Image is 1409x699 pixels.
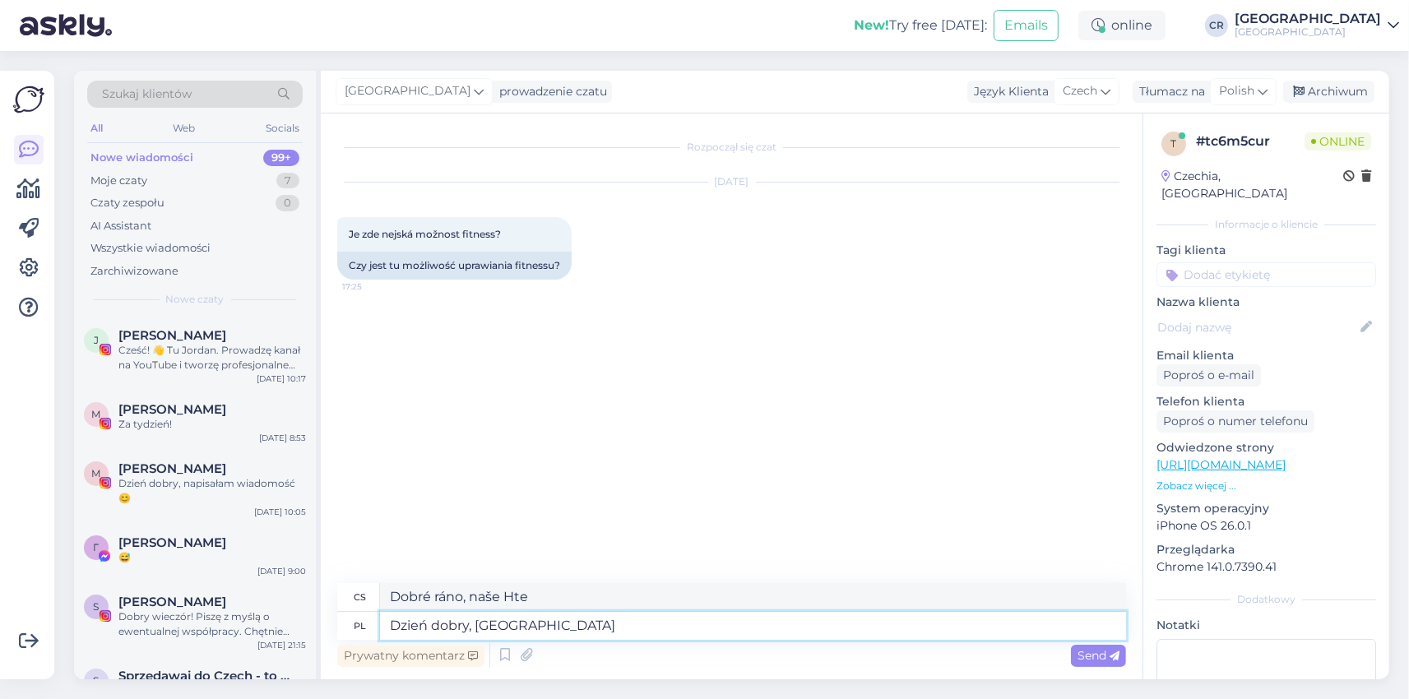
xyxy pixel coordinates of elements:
[337,174,1126,189] div: [DATE]
[92,408,101,420] span: M
[276,173,299,189] div: 7
[1156,617,1376,634] p: Notatki
[92,467,101,479] span: M
[1133,83,1205,100] div: Tłumacz na
[118,343,306,373] div: Cześć! 👋 Tu Jordan. Prowadzę kanał na YouTube i tworzę profesjonalne rolki oraz zdjęcia do social...
[1156,517,1376,535] p: iPhone OS 26.0.1
[1063,82,1097,100] span: Czech
[257,373,306,385] div: [DATE] 10:17
[263,150,299,166] div: 99+
[1156,457,1286,472] a: [URL][DOMAIN_NAME]
[1156,500,1376,517] p: System operacyjny
[90,263,178,280] div: Zarchiwizowane
[1205,14,1228,37] div: CR
[94,541,100,553] span: Г
[90,195,165,211] div: Czaty zespołu
[118,461,226,476] span: Monika Kowalewska
[1196,132,1305,151] div: # tc6m5cur
[1171,137,1177,150] span: t
[1283,81,1374,103] div: Archiwum
[854,17,889,33] b: New!
[276,195,299,211] div: 0
[118,328,226,343] span: Jordan Koman
[1161,168,1343,202] div: Czechia, [GEOGRAPHIC_DATA]
[170,118,199,139] div: Web
[1156,479,1376,493] p: Zobacz więcej ...
[1156,364,1261,387] div: Poproś o e-mail
[118,402,226,417] span: Małgorzata K
[257,565,306,577] div: [DATE] 9:00
[1156,217,1376,232] div: Informacje o kliencie
[118,476,306,506] div: Dzień dobry, napisałam wiadomość 😊
[118,535,226,550] span: Галина Попова
[166,292,225,307] span: Nowe czaty
[118,550,306,565] div: 😅
[13,84,44,115] img: Askly Logo
[1235,25,1381,39] div: [GEOGRAPHIC_DATA]
[337,140,1126,155] div: Rozpoczął się czat
[90,218,151,234] div: AI Assistant
[493,83,607,100] div: prowadzenie czatu
[1235,12,1399,39] a: [GEOGRAPHIC_DATA][GEOGRAPHIC_DATA]
[337,252,572,280] div: Czy jest tu możliwość uprawiania fitnessu?
[118,417,306,432] div: Za tydzień!
[1235,12,1381,25] div: [GEOGRAPHIC_DATA]
[1156,294,1376,311] p: Nazwa klienta
[118,595,226,609] span: Sylwia Tomczak
[118,669,290,683] span: Sprzedawaj do Czech - to proste!
[1156,439,1376,456] p: Odwiedzone strony
[1156,347,1376,364] p: Email klienta
[380,583,1126,611] textarea: Dobré ráno, naše Hte
[342,280,404,293] span: 17:25
[337,645,484,667] div: Prywatny komentarz
[90,240,211,257] div: Wszystkie wiadomości
[1156,410,1314,433] div: Poproś o numer telefonu
[854,16,987,35] div: Try free [DATE]:
[1219,82,1254,100] span: Polish
[1305,132,1371,150] span: Online
[1156,393,1376,410] p: Telefon klienta
[967,83,1049,100] div: Język Klienta
[94,600,100,613] span: S
[1156,262,1376,287] input: Dodać etykietę
[1157,318,1357,336] input: Dodaj nazwę
[1156,242,1376,259] p: Tagi klienta
[257,639,306,651] div: [DATE] 21:15
[345,82,470,100] span: [GEOGRAPHIC_DATA]
[354,583,366,611] div: cs
[1156,592,1376,607] div: Dodatkowy
[259,432,306,444] div: [DATE] 8:53
[1156,558,1376,576] p: Chrome 141.0.7390.41
[94,674,100,687] span: S
[87,118,106,139] div: All
[1078,11,1166,40] div: online
[994,10,1059,41] button: Emails
[254,506,306,518] div: [DATE] 10:05
[1078,648,1119,663] span: Send
[94,334,99,346] span: J
[349,228,501,240] span: Je zde nejská možnost fitness?
[118,609,306,639] div: Dobry wieczór! Piszę z myślą o ewentualnej współpracy. Chętnie przygotuję materiały w ramach poby...
[90,173,147,189] div: Moje czaty
[102,86,192,103] span: Szukaj klientów
[380,612,1126,640] textarea: Dzień dobry, [GEOGRAPHIC_DATA]
[1156,541,1376,558] p: Przeglądarka
[354,612,366,640] div: pl
[262,118,303,139] div: Socials
[90,150,193,166] div: Nowe wiadomości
